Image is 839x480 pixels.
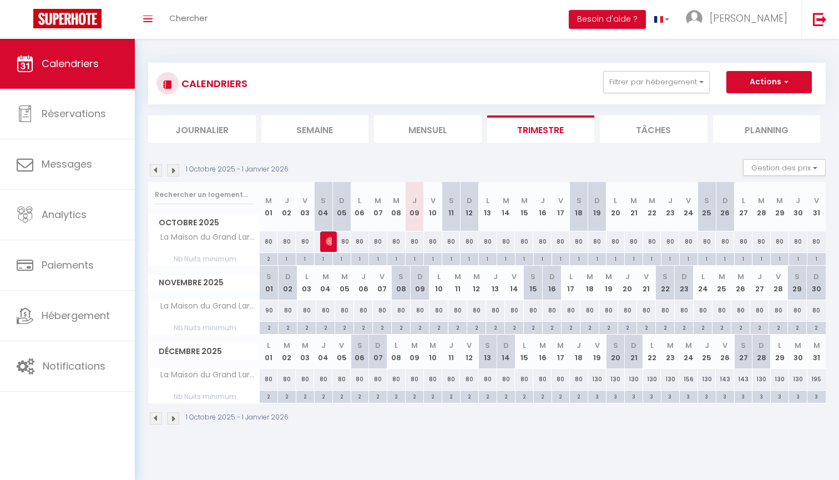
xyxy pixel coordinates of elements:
abbr: V [380,271,385,282]
abbr: V [302,195,307,206]
span: Calendriers [42,57,99,70]
abbr: M [322,271,329,282]
th: 14 [497,335,515,368]
div: 80 [297,300,316,321]
th: 23 [661,335,679,368]
th: 21 [625,182,643,231]
abbr: S [266,271,271,282]
th: 19 [588,182,606,231]
th: 02 [277,335,296,368]
abbr: S [663,271,668,282]
div: 1 [515,253,533,264]
abbr: S [704,195,709,206]
th: 25 [712,266,731,300]
span: Octobre 2025 [149,215,259,231]
div: 1 [552,253,570,264]
div: 80 [694,300,712,321]
div: 1 [698,253,716,264]
abbr: V [814,195,819,206]
abbr: J [796,195,800,206]
div: 80 [497,231,515,252]
div: 80 [332,231,351,252]
th: 18 [570,335,588,368]
div: 80 [698,231,716,252]
abbr: M [719,271,725,282]
div: 1 [807,253,826,264]
th: 07 [369,335,387,368]
li: Journalier [148,115,256,143]
div: 2 [467,322,486,332]
th: 21 [625,335,643,368]
div: 80 [807,231,826,252]
div: 1 [497,253,515,264]
abbr: M [503,195,509,206]
th: 24 [679,335,698,368]
div: 80 [354,300,373,321]
span: Notifications [43,359,105,373]
li: Mensuel [374,115,482,143]
div: 1 [789,253,807,264]
img: logout [813,12,827,26]
th: 10 [424,182,442,231]
div: 1 [333,253,351,264]
div: 2 [260,253,277,264]
th: 13 [478,335,497,368]
div: 2 [562,322,580,332]
th: 18 [570,182,588,231]
li: Trimestre [487,115,595,143]
th: 09 [406,182,424,231]
span: Chercher [169,12,208,24]
th: 20 [618,266,637,300]
abbr: J [493,271,498,282]
div: 80 [637,300,656,321]
div: 1 [296,253,314,264]
th: 26 [731,266,750,300]
abbr: J [625,271,630,282]
th: 15 [524,266,543,300]
div: 2 [618,322,636,332]
li: Semaine [261,115,369,143]
div: 1 [479,253,497,264]
div: 1 [369,253,387,264]
div: 1 [735,253,752,264]
div: 80 [543,300,562,321]
th: 02 [279,266,297,300]
th: 08 [387,335,406,368]
h3: CALENDRIERS [179,71,247,96]
div: 2 [448,322,467,332]
div: 2 [543,322,561,332]
span: Nb Nuits minimum [149,322,259,334]
div: 80 [373,300,392,321]
th: 28 [752,182,771,231]
abbr: D [549,271,555,282]
abbr: V [686,195,691,206]
div: 80 [277,231,296,252]
abbr: J [285,195,289,206]
div: 2 [694,322,712,332]
abbr: S [398,271,403,282]
th: 07 [369,182,387,231]
div: 1 [643,253,661,264]
abbr: M [393,195,400,206]
th: 12 [467,266,486,300]
th: 29 [788,266,807,300]
th: 05 [332,182,351,231]
th: 25 [698,182,716,231]
div: 2 [429,322,448,332]
div: 80 [618,300,637,321]
th: 09 [406,335,424,368]
th: 07 [373,266,392,300]
div: 2 [260,322,278,332]
abbr: J [540,195,545,206]
div: 80 [807,300,826,321]
div: 2 [580,322,599,332]
span: Novembre 2025 [149,275,259,291]
div: 80 [606,231,625,252]
div: 1 [661,253,679,264]
abbr: D [681,271,687,282]
input: Rechercher un logement... [155,185,253,205]
div: 2 [807,322,826,332]
abbr: L [614,195,617,206]
th: 01 [260,266,279,300]
div: 2 [354,322,372,332]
